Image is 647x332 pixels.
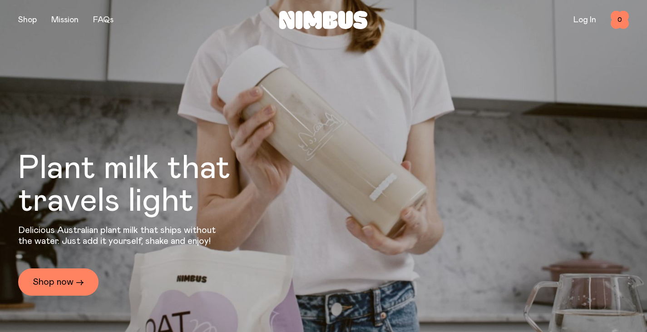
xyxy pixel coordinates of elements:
[51,16,79,24] a: Mission
[18,225,222,247] p: Delicious Australian plant milk that ships without the water. Just add it yourself, shake and enjoy!
[573,16,596,24] a: Log In
[18,268,99,296] a: Shop now →
[18,152,280,218] h1: Plant milk that travels light
[611,11,629,29] button: 0
[93,16,114,24] a: FAQs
